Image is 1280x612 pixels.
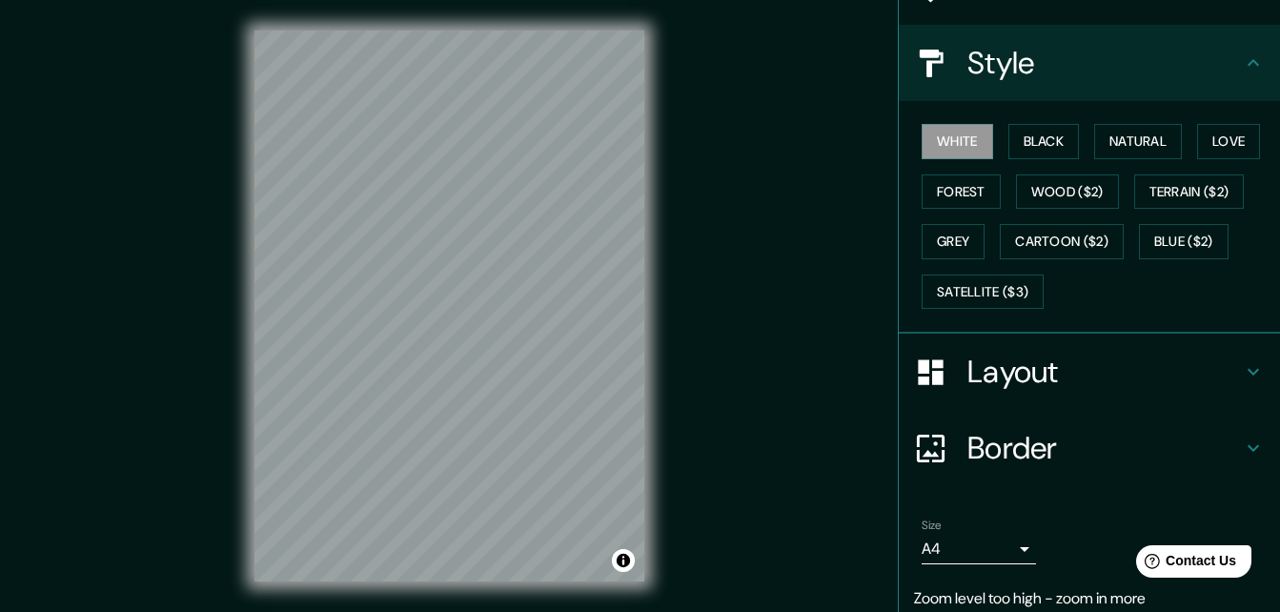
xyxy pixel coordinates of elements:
button: Satellite ($3) [922,275,1044,310]
h4: Style [967,44,1242,82]
p: Zoom level too high - zoom in more [914,587,1265,610]
button: Love [1197,124,1260,159]
button: Terrain ($2) [1134,174,1245,210]
div: A4 [922,534,1036,564]
button: Grey [922,224,985,259]
button: Black [1008,124,1080,159]
button: Blue ($2) [1139,224,1229,259]
iframe: Help widget launcher [1110,538,1259,591]
button: Cartoon ($2) [1000,224,1124,259]
button: White [922,124,993,159]
div: Border [899,410,1280,486]
h4: Border [967,429,1242,467]
h4: Layout [967,353,1242,391]
div: Style [899,25,1280,101]
button: Forest [922,174,1001,210]
div: Layout [899,334,1280,410]
button: Wood ($2) [1016,174,1119,210]
canvas: Map [254,31,644,581]
button: Toggle attribution [612,549,635,572]
button: Natural [1094,124,1182,159]
label: Size [922,518,942,534]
